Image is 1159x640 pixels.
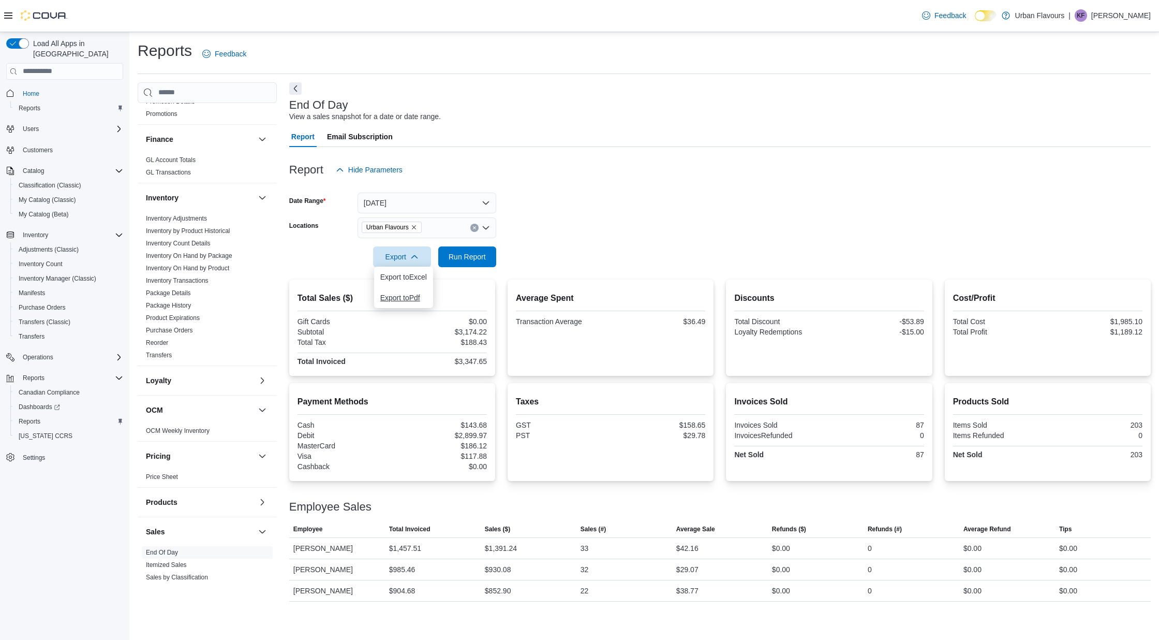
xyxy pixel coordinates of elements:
[868,585,872,597] div: 0
[380,273,427,281] span: Export to Excel
[581,525,606,533] span: Sales (#)
[19,104,40,112] span: Reports
[394,442,487,450] div: $186.12
[19,351,57,363] button: Operations
[21,10,67,21] img: Cova
[1050,450,1142,459] div: 203
[831,328,924,336] div: -$15.00
[289,111,441,122] div: View a sales snapshot for a date or date range.
[516,396,705,408] h2: Taxes
[146,110,177,118] a: Promotions
[138,154,277,183] div: Finance
[19,274,96,283] span: Inventory Manager (Classic)
[289,580,385,601] div: [PERSON_NAME]
[146,527,165,537] h3: Sales
[411,224,417,230] button: Remove Urban Flavours from selection in this group
[146,134,173,144] h3: Finance
[14,401,64,413] a: Dashboards
[772,525,806,533] span: Refunds ($)
[449,252,486,262] span: Run Report
[19,88,43,100] a: Home
[146,375,171,386] h3: Loyalty
[19,403,60,411] span: Dashboards
[19,289,45,297] span: Manifests
[734,292,924,304] h2: Discounts
[362,222,422,233] span: Urban Flavours
[298,317,390,326] div: Gift Cards
[19,143,123,156] span: Customers
[146,527,254,537] button: Sales
[831,421,924,429] div: 87
[289,99,348,111] h3: End Of Day
[14,272,123,285] span: Inventory Manager (Classic)
[198,43,250,64] a: Feedback
[14,194,123,206] span: My Catalog (Classic)
[256,133,269,146] button: Finance
[146,98,195,105] a: Promotion Details
[298,421,390,429] div: Cash
[146,314,200,322] a: Product Expirations
[2,228,127,242] button: Inventory
[14,102,44,114] a: Reports
[10,286,127,300] button: Manifests
[138,471,277,487] div: Pricing
[19,332,44,341] span: Transfers
[146,215,207,222] a: Inventory Adjustments
[298,328,390,336] div: Subtotal
[19,144,57,156] a: Customers
[23,90,39,98] span: Home
[831,317,924,326] div: -$53.89
[485,542,517,555] div: $1,391.24
[676,542,699,555] div: $42.16
[14,316,75,328] a: Transfers (Classic)
[146,302,191,309] a: Package History
[485,563,511,576] div: $930.08
[1015,9,1065,22] p: Urban Flavours
[23,231,48,239] span: Inventory
[146,549,178,556] a: End Of Day
[2,371,127,385] button: Reports
[293,525,323,533] span: Employee
[289,164,323,176] h3: Report
[868,525,902,533] span: Refunds (#)
[14,194,80,206] a: My Catalog (Classic)
[1059,585,1077,597] div: $0.00
[327,126,393,147] span: Email Subscription
[19,318,70,326] span: Transfers (Classic)
[14,102,123,114] span: Reports
[1050,421,1142,429] div: 203
[146,451,170,461] h3: Pricing
[14,330,123,343] span: Transfers
[146,561,187,569] a: Itemized Sales
[19,229,123,241] span: Inventory
[734,317,827,326] div: Total Discount
[19,372,123,384] span: Reports
[394,452,487,460] div: $117.88
[14,415,44,428] a: Reports
[374,287,433,308] button: Export toPdf
[289,559,385,580] div: [PERSON_NAME]
[831,450,924,459] div: 87
[394,338,487,346] div: $188.43
[676,563,699,576] div: $29.07
[516,317,608,326] div: Transaction Average
[394,431,487,440] div: $2,899.97
[6,82,123,492] nav: Complex example
[394,328,487,336] div: $3,174.22
[676,525,715,533] span: Average Sale
[380,294,427,302] span: Export to Pdf
[215,49,246,59] span: Feedback
[19,388,80,397] span: Canadian Compliance
[10,257,127,271] button: Inventory Count
[389,585,415,597] div: $904.68
[146,265,229,272] a: Inventory On Hand by Product
[14,272,100,285] a: Inventory Manager (Classic)
[291,126,315,147] span: Report
[613,317,705,326] div: $36.49
[953,396,1142,408] h2: Products Sold
[14,415,123,428] span: Reports
[14,258,67,270] a: Inventory Count
[19,245,79,254] span: Adjustments (Classic)
[581,542,589,555] div: 33
[1050,328,1142,336] div: $1,189.12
